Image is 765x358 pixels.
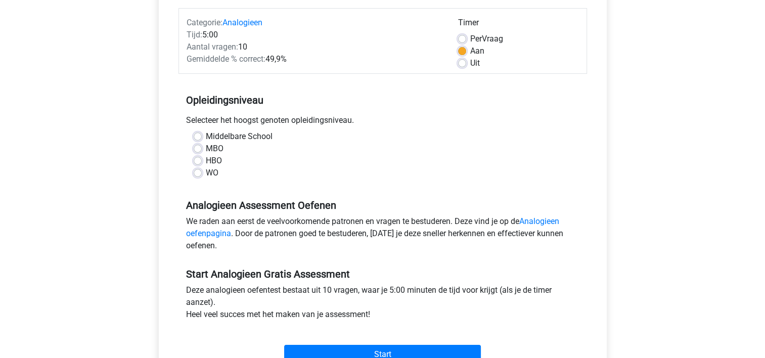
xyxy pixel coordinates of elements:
[187,54,265,64] span: Gemiddelde % correct:
[206,130,273,143] label: Middelbare School
[470,45,484,57] label: Aan
[186,90,579,110] h5: Opleidingsniveau
[179,53,451,65] div: 49,9%
[187,30,202,39] span: Tijd:
[186,199,579,211] h5: Analogieen Assessment Oefenen
[178,114,587,130] div: Selecteer het hoogst genoten opleidingsniveau.
[470,57,480,69] label: Uit
[179,29,451,41] div: 5:00
[187,18,222,27] span: Categorie:
[470,34,482,43] span: Per
[206,155,222,167] label: HBO
[178,284,587,325] div: Deze analogieen oefentest bestaat uit 10 vragen, waar je 5:00 minuten de tijd voor krijgt (als je...
[186,268,579,280] h5: Start Analogieen Gratis Assessment
[222,18,262,27] a: Analogieen
[187,42,238,52] span: Aantal vragen:
[179,41,451,53] div: 10
[470,33,503,45] label: Vraag
[206,143,223,155] label: MBO
[178,215,587,256] div: We raden aan eerst de veelvoorkomende patronen en vragen te bestuderen. Deze vind je op de . Door...
[458,17,579,33] div: Timer
[206,167,218,179] label: WO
